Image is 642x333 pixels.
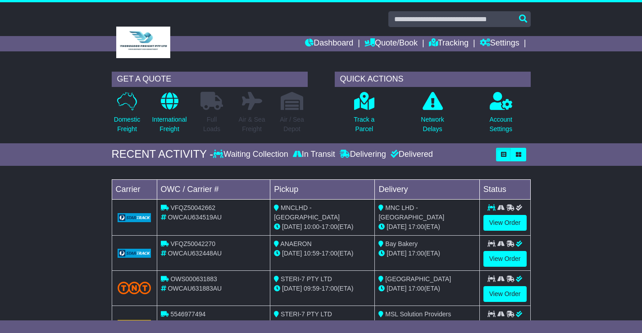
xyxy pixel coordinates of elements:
[238,115,265,134] p: Air & Sea Freight
[408,250,424,257] span: 17:00
[170,275,217,283] span: OWS000631883
[282,285,302,292] span: [DATE]
[378,319,475,328] div: (ETA)
[112,179,157,199] td: Carrier
[168,320,222,327] span: OWCAU631504GB
[152,115,187,134] p: International Freight
[270,179,375,199] td: Pickup
[280,240,311,247] span: ANAERON
[168,250,222,257] span: OWCAU632448AU
[483,286,527,302] a: View Order
[387,250,406,257] span: [DATE]
[282,223,302,230] span: [DATE]
[378,249,475,258] div: (ETA)
[378,284,475,293] div: (ETA)
[304,250,319,257] span: 10:59
[200,115,223,134] p: Full Loads
[170,204,215,211] span: VFQZ50042662
[112,72,308,87] div: GET A QUOTE
[337,150,388,160] div: Delivering
[322,223,337,230] span: 17:00
[168,214,222,221] span: OWCAU634519AU
[213,150,290,160] div: Waiting Collection
[479,179,530,199] td: Status
[112,148,214,161] div: RECENT ACTIVITY -
[291,150,337,160] div: In Transit
[304,320,319,327] span: 11:56
[322,285,337,292] span: 17:00
[353,91,375,139] a: Track aParcel
[322,320,337,327] span: 17:00
[157,179,270,199] td: OWC / Carrier #
[274,249,371,258] div: - (ETA)
[322,250,337,257] span: 17:00
[168,285,222,292] span: OWCAU631883AU
[305,36,353,51] a: Dashboard
[489,115,512,134] p: Account Settings
[420,91,444,139] a: NetworkDelays
[282,320,302,327] span: [DATE]
[375,179,479,199] td: Delivery
[385,310,451,318] span: MSL Solution Providers
[385,275,451,283] span: [GEOGRAPHIC_DATA]
[421,115,444,134] p: Network Delays
[385,240,418,247] span: Bay Bakery
[483,215,527,231] a: View Order
[489,91,513,139] a: AccountSettings
[114,115,140,134] p: Domestic Freight
[274,284,371,293] div: - (ETA)
[118,213,151,222] img: GetCarrierServiceLogo
[408,320,424,327] span: 17:00
[281,310,332,318] span: STERI-7 PTY LTD
[274,319,371,328] div: - (ETA)
[335,72,531,87] div: QUICK ACTIONS
[378,204,444,221] span: MNC LHD - [GEOGRAPHIC_DATA]
[118,249,151,258] img: GetCarrierServiceLogo
[118,282,151,294] img: TNT_Domestic.png
[354,115,374,134] p: Track a Parcel
[151,91,187,139] a: InternationalFreight
[304,285,319,292] span: 09:59
[480,36,519,51] a: Settings
[170,240,215,247] span: VFQZ50042270
[280,115,304,134] p: Air / Sea Depot
[304,223,319,230] span: 10:00
[387,285,406,292] span: [DATE]
[274,204,340,221] span: MNCLHD - [GEOGRAPHIC_DATA]
[408,285,424,292] span: 17:00
[281,275,332,283] span: STERI-7 PTY LTD
[408,223,424,230] span: 17:00
[364,36,418,51] a: Quote/Book
[387,320,406,327] span: [DATE]
[483,251,527,267] a: View Order
[388,150,433,160] div: Delivered
[118,320,151,327] img: DHL.png
[378,222,475,232] div: (ETA)
[274,222,371,232] div: - (ETA)
[170,310,205,318] span: 5546977494
[387,223,406,230] span: [DATE]
[114,91,141,139] a: DomesticFreight
[429,36,469,51] a: Tracking
[282,250,302,257] span: [DATE]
